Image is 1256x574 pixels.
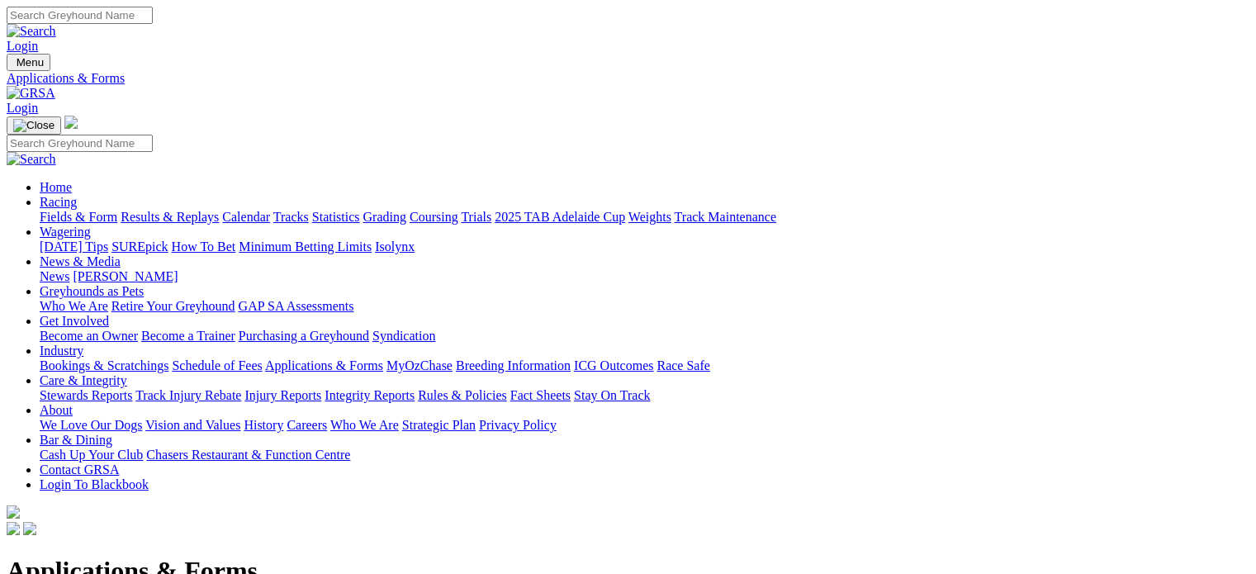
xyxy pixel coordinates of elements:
[40,210,117,224] a: Fields & Form
[675,210,776,224] a: Track Maintenance
[40,254,121,268] a: News & Media
[40,240,108,254] a: [DATE] Tips
[273,210,309,224] a: Tracks
[73,269,178,283] a: [PERSON_NAME]
[222,210,270,224] a: Calendar
[172,240,236,254] a: How To Bet
[7,71,1249,86] a: Applications & Forms
[7,522,20,535] img: facebook.svg
[7,152,56,167] img: Search
[372,329,435,343] a: Syndication
[40,358,1249,373] div: Industry
[40,284,144,298] a: Greyhounds as Pets
[40,269,69,283] a: News
[461,210,491,224] a: Trials
[265,358,383,372] a: Applications & Forms
[386,358,453,372] a: MyOzChase
[135,388,241,402] a: Track Injury Rebate
[40,403,73,417] a: About
[17,56,44,69] span: Menu
[40,329,138,343] a: Become an Owner
[510,388,571,402] a: Fact Sheets
[7,505,20,519] img: logo-grsa-white.png
[40,463,119,477] a: Contact GRSA
[239,240,372,254] a: Minimum Betting Limits
[628,210,671,224] a: Weights
[402,418,476,432] a: Strategic Plan
[40,418,1249,433] div: About
[239,329,369,343] a: Purchasing a Greyhound
[40,477,149,491] a: Login To Blackbook
[574,388,650,402] a: Stay On Track
[40,388,132,402] a: Stewards Reports
[7,116,61,135] button: Toggle navigation
[40,418,142,432] a: We Love Our Dogs
[40,358,168,372] a: Bookings & Scratchings
[13,119,55,132] img: Close
[40,448,1249,463] div: Bar & Dining
[325,388,415,402] a: Integrity Reports
[239,299,354,313] a: GAP SA Assessments
[40,329,1249,344] div: Get Involved
[7,135,153,152] input: Search
[244,418,283,432] a: History
[145,418,240,432] a: Vision and Values
[111,240,168,254] a: SUREpick
[141,329,235,343] a: Become a Trainer
[7,101,38,115] a: Login
[375,240,415,254] a: Isolynx
[7,39,38,53] a: Login
[418,388,507,402] a: Rules & Policies
[172,358,262,372] a: Schedule of Fees
[121,210,219,224] a: Results & Replays
[40,433,112,447] a: Bar & Dining
[40,180,72,194] a: Home
[40,240,1249,254] div: Wagering
[23,522,36,535] img: twitter.svg
[111,299,235,313] a: Retire Your Greyhound
[456,358,571,372] a: Breeding Information
[40,314,109,328] a: Get Involved
[574,358,653,372] a: ICG Outcomes
[312,210,360,224] a: Statistics
[146,448,350,462] a: Chasers Restaurant & Function Centre
[656,358,709,372] a: Race Safe
[410,210,458,224] a: Coursing
[40,269,1249,284] div: News & Media
[40,225,91,239] a: Wagering
[287,418,327,432] a: Careers
[64,116,78,129] img: logo-grsa-white.png
[244,388,321,402] a: Injury Reports
[40,210,1249,225] div: Racing
[40,448,143,462] a: Cash Up Your Club
[40,299,108,313] a: Who We Are
[7,7,153,24] input: Search
[40,388,1249,403] div: Care & Integrity
[40,195,77,209] a: Racing
[495,210,625,224] a: 2025 TAB Adelaide Cup
[363,210,406,224] a: Grading
[7,24,56,39] img: Search
[7,54,50,71] button: Toggle navigation
[479,418,557,432] a: Privacy Policy
[40,344,83,358] a: Industry
[330,418,399,432] a: Who We Are
[7,86,55,101] img: GRSA
[40,373,127,387] a: Care & Integrity
[40,299,1249,314] div: Greyhounds as Pets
